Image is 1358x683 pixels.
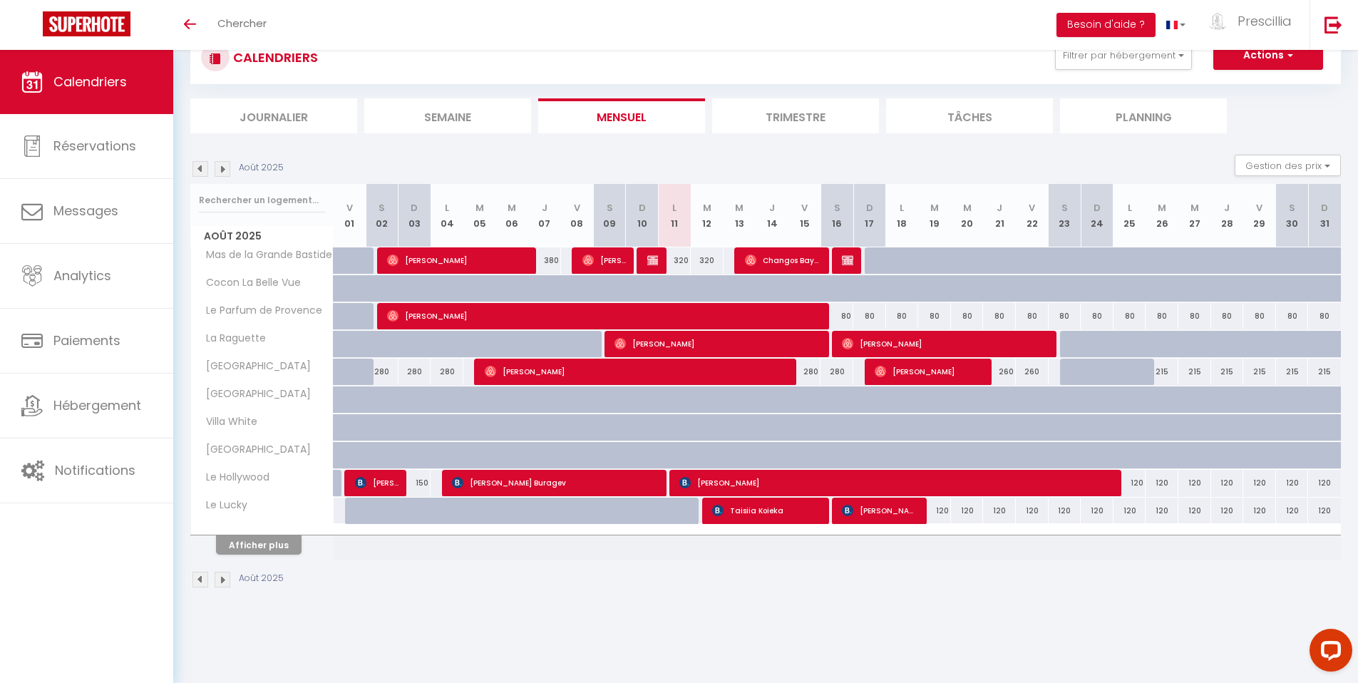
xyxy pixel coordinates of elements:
[1276,470,1309,496] div: 120
[53,137,136,155] span: Réservations
[1016,184,1049,247] th: 22
[1213,41,1323,70] button: Actions
[485,358,791,385] span: [PERSON_NAME]
[463,184,496,247] th: 05
[53,396,141,414] span: Hébergement
[191,226,333,247] span: Août 2025
[193,498,251,513] span: Le Lucky
[900,201,904,215] abbr: L
[853,184,886,247] th: 17
[672,201,677,215] abbr: L
[875,358,984,385] span: [PERSON_NAME]
[239,161,284,175] p: Août 2025
[1235,155,1341,176] button: Gestion des prix
[842,330,1049,357] span: [PERSON_NAME]
[1178,359,1211,385] div: 215
[691,247,724,274] div: 320
[658,184,691,247] th: 11
[193,331,269,346] span: La Raguette
[1243,359,1276,385] div: 215
[691,184,724,247] th: 12
[1081,184,1113,247] th: 24
[1308,498,1341,524] div: 120
[43,11,130,36] img: Super Booking
[1276,184,1309,247] th: 30
[1049,498,1081,524] div: 120
[756,184,788,247] th: 14
[364,98,531,133] li: Semaine
[1113,303,1146,329] div: 80
[1146,303,1178,329] div: 80
[963,201,972,215] abbr: M
[199,188,325,213] input: Rechercher un logement...
[886,98,1053,133] li: Tâches
[983,359,1016,385] div: 260
[951,303,984,329] div: 80
[1061,201,1068,215] abbr: S
[542,201,547,215] abbr: J
[366,359,398,385] div: 280
[951,498,984,524] div: 120
[983,303,1016,329] div: 80
[658,247,691,274] div: 320
[508,201,516,215] abbr: M
[1049,303,1081,329] div: 80
[53,267,111,284] span: Analytics
[983,184,1016,247] th: 21
[452,469,659,496] span: [PERSON_NAME] Buragev
[574,201,580,215] abbr: V
[788,184,821,247] th: 15
[1289,201,1295,215] abbr: S
[647,247,658,274] span: [PERSON_NAME]
[1224,201,1230,215] abbr: J
[334,184,366,247] th: 01
[1211,184,1244,247] th: 28
[411,201,418,215] abbr: D
[53,73,127,91] span: Calendriers
[1146,498,1178,524] div: 120
[1081,303,1113,329] div: 80
[918,303,951,329] div: 80
[1243,303,1276,329] div: 80
[216,535,302,555] button: Afficher plus
[1146,359,1178,385] div: 215
[387,247,529,274] span: [PERSON_NAME]
[1029,201,1035,215] abbr: V
[1324,16,1342,34] img: logout
[1243,470,1276,496] div: 120
[193,275,304,291] span: Cocon La Belle Vue
[679,469,1116,496] span: [PERSON_NAME]
[1243,184,1276,247] th: 29
[1238,12,1292,30] span: Prescillia
[538,98,705,133] li: Mensuel
[239,572,284,585] p: Août 2025
[495,184,528,247] th: 06
[528,184,561,247] th: 07
[712,497,821,524] span: Taisiia Koieka
[355,469,398,496] span: [PERSON_NAME]
[1298,623,1358,683] iframe: LiveChat chat widget
[582,247,626,274] span: [PERSON_NAME]
[1276,359,1309,385] div: 215
[445,201,449,215] abbr: L
[821,359,853,385] div: 280
[626,184,659,247] th: 10
[217,16,267,31] span: Chercher
[1308,184,1341,247] th: 31
[193,303,326,319] span: Le Parfum de Provence
[607,201,613,215] abbr: S
[1113,498,1146,524] div: 120
[561,184,594,247] th: 08
[930,201,939,215] abbr: M
[193,247,336,263] span: Mas de la Grande Bastide
[1049,184,1081,247] th: 23
[1081,498,1113,524] div: 120
[1016,303,1049,329] div: 80
[842,497,918,524] span: [PERSON_NAME]
[528,247,561,274] div: 380
[193,414,261,430] span: Villa White
[614,330,822,357] span: [PERSON_NAME]
[712,98,879,133] li: Trimestre
[735,201,744,215] abbr: M
[190,98,357,133] li: Journalier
